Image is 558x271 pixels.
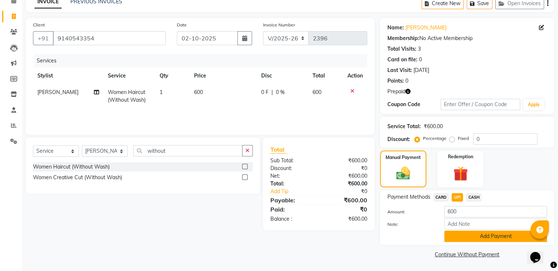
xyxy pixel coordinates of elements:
span: 600 [313,89,321,95]
label: Date [177,22,187,28]
div: Card on file: [387,56,417,64]
th: Price [190,68,257,84]
label: Percentage [423,135,446,142]
a: [PERSON_NAME] [405,24,446,32]
label: Fixed [458,135,469,142]
div: Women Haircut (Without Wash) [33,163,110,171]
span: 0 % [276,88,285,96]
div: ₹600.00 [424,123,443,130]
span: Women Haircut (Without Wash) [108,89,146,103]
span: 600 [194,89,203,95]
label: Note: [382,221,439,228]
div: Points: [387,77,404,85]
input: Search by Name/Mobile/Email/Code [53,31,166,45]
span: Total [270,146,287,153]
button: Apply [523,99,544,110]
div: 0 [419,56,422,64]
div: ₹600.00 [319,172,373,180]
div: Name: [387,24,404,32]
a: Continue Without Payment [382,251,553,259]
div: Discount: [387,135,410,143]
span: CASH [466,193,482,202]
span: Prepaid [387,88,405,95]
label: Redemption [448,153,473,160]
span: [PERSON_NAME] [37,89,79,95]
input: Enter Offer / Coupon Code [441,99,521,110]
a: Add Tip [265,188,328,195]
img: _cash.svg [392,165,415,181]
div: Discount: [265,165,319,172]
div: Membership: [387,35,419,42]
th: Service [103,68,155,84]
div: Paid: [265,205,319,214]
div: ₹0 [328,188,372,195]
div: ₹600.00 [319,157,373,165]
label: Invoice Number [263,22,295,28]
div: Payable: [265,196,319,205]
th: Total [308,68,343,84]
div: Coupon Code [387,101,441,108]
button: +91 [33,31,54,45]
div: Sub Total: [265,157,319,165]
div: Net: [265,172,319,180]
label: Manual Payment [386,154,421,161]
div: Balance : [265,215,319,223]
span: CARD [433,193,449,202]
div: Total: [265,180,319,188]
input: Add Note [444,218,547,230]
span: UPI [452,193,463,202]
img: _gift.svg [449,165,473,183]
button: Add Payment [444,231,547,242]
input: Search or Scan [133,145,242,156]
label: Amount: [382,209,439,215]
th: Action [343,68,367,84]
span: 1 [160,89,163,95]
span: | [271,88,273,96]
input: Amount [444,206,547,217]
div: 0 [405,77,408,85]
th: Qty [155,68,190,84]
div: ₹600.00 [319,180,373,188]
label: Client [33,22,45,28]
span: Payment Methods [387,193,430,201]
iframe: chat widget [527,242,551,264]
th: Stylist [33,68,103,84]
div: ₹0 [319,205,373,214]
th: Disc [257,68,308,84]
div: Last Visit: [387,66,412,74]
div: Service Total: [387,123,421,130]
div: No Active Membership [387,35,547,42]
div: Women Creative Cut (Without Wash) [33,174,122,181]
div: ₹600.00 [319,196,373,205]
div: [DATE] [413,66,429,74]
div: ₹600.00 [319,215,373,223]
div: ₹0 [319,165,373,172]
div: Total Visits: [387,45,416,53]
span: 0 F [261,88,269,96]
div: Services [34,54,373,68]
div: 3 [418,45,421,53]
